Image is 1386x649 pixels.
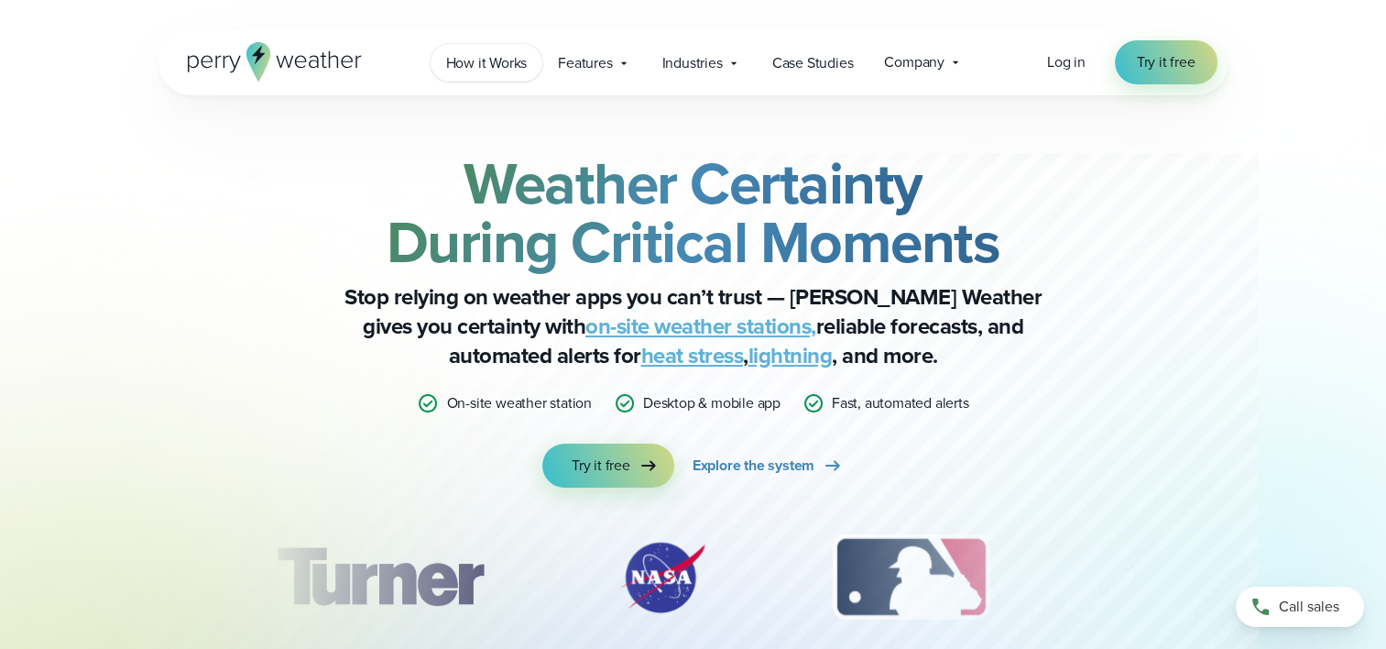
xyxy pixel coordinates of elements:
[598,532,726,623] div: 2 of 12
[542,444,674,488] a: Try it free
[1236,587,1364,627] a: Call sales
[446,392,591,414] p: On-site weather station
[249,532,509,623] div: 1 of 12
[327,282,1060,370] p: Stop relying on weather apps you can’t trust — [PERSON_NAME] Weather gives you certainty with rel...
[572,455,630,477] span: Try it free
[693,444,844,488] a: Explore the system
[598,532,726,623] img: NASA.svg
[1137,51,1195,73] span: Try it free
[814,532,1008,623] div: 3 of 12
[558,52,612,74] span: Features
[832,392,969,414] p: Fast, automated alerts
[748,339,833,372] a: lightning
[1047,51,1086,73] a: Log in
[446,52,528,74] span: How it Works
[431,44,543,82] a: How it Works
[1096,532,1242,623] div: 4 of 12
[249,532,509,623] img: Turner-Construction_1.svg
[662,52,723,74] span: Industries
[757,44,869,82] a: Case Studies
[1279,596,1339,618] span: Call sales
[250,532,1137,632] div: slideshow
[772,52,854,74] span: Case Studies
[585,310,816,343] a: on-site weather stations,
[643,392,780,414] p: Desktop & mobile app
[884,51,944,73] span: Company
[1115,40,1217,84] a: Try it free
[641,339,744,372] a: heat stress
[387,140,1000,285] strong: Weather Certainty During Critical Moments
[1096,532,1242,623] img: PGA.svg
[1047,51,1086,72] span: Log in
[814,532,1008,623] img: MLB.svg
[693,455,814,477] span: Explore the system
